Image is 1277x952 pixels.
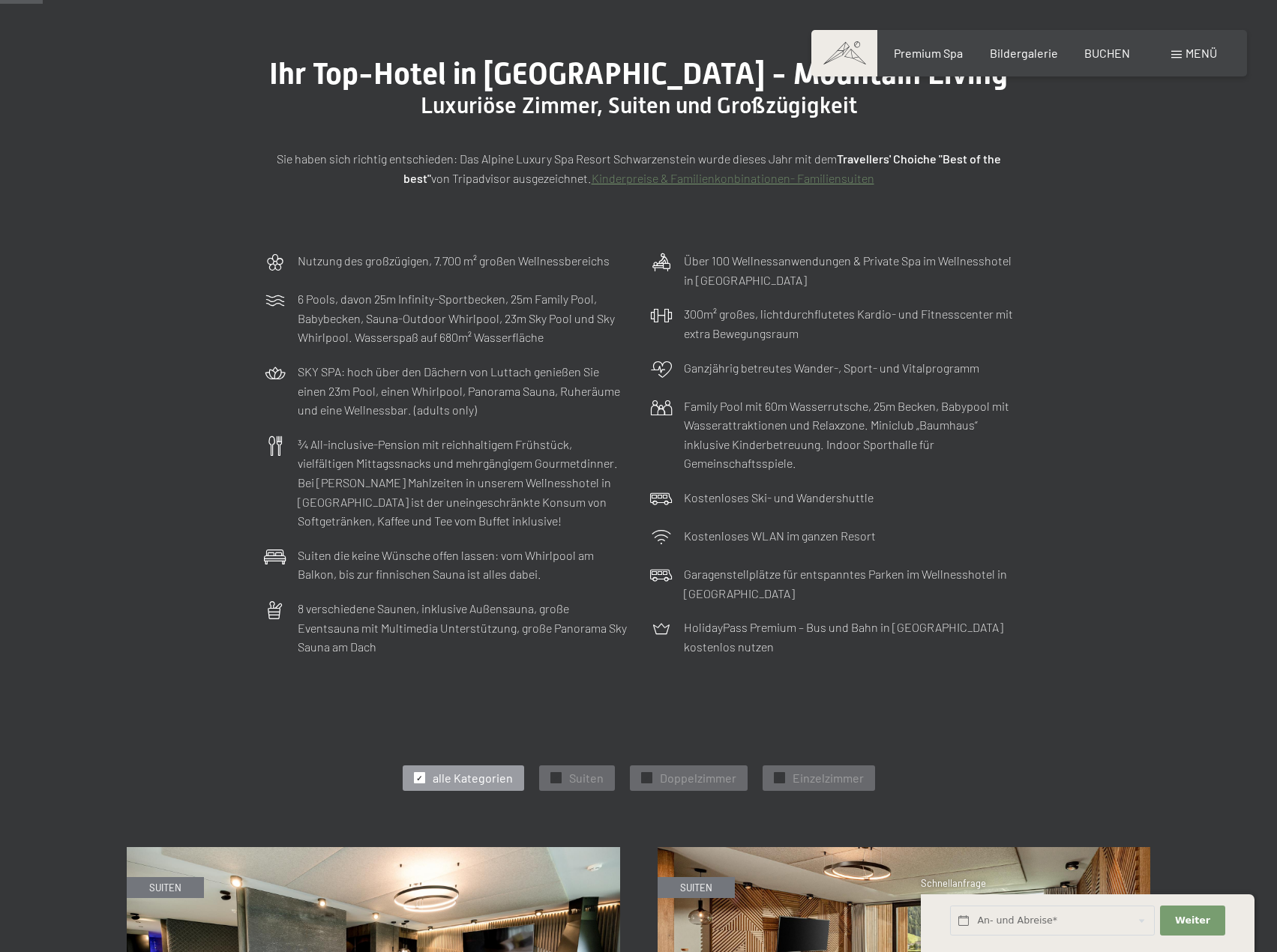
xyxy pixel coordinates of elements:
span: Schnellanfrage [921,877,986,889]
span: ✓ [776,773,782,783]
p: Family Pool mit 60m Wasserrutsche, 25m Becken, Babypool mit Wasserattraktionen und Relaxzone. Min... [684,397,1014,473]
span: ✓ [643,773,649,783]
span: Menü [1186,46,1217,60]
a: Suite Aurina mit finnischer Sauna [658,848,1151,857]
strong: Travellers' Choiche "Best of the best" [403,151,1001,185]
p: Sie haben sich richtig entschieden: Das Alpine Luxury Spa Resort Schwarzenstein wurde dieses Jahr... [264,149,1014,187]
span: Doppelzimmer [660,770,736,786]
a: Bildergalerie [990,46,1058,60]
a: Premium Spa [894,46,963,60]
span: ✓ [416,773,422,783]
a: Schwarzensteinsuite mit finnischer Sauna [127,848,620,857]
p: 300m² großes, lichtdurchflutetes Kardio- und Fitnesscenter mit extra Bewegungsraum [684,304,1014,343]
a: Kinderpreise & Familienkonbinationen- Familiensuiten [592,171,874,185]
p: Garagenstellplätze für entspanntes Parken im Wellnesshotel in [GEOGRAPHIC_DATA] [684,564,1014,603]
p: Über 100 Wellnessanwendungen & Private Spa im Wellnesshotel in [GEOGRAPHIC_DATA] [684,251,1014,289]
span: Ihr Top-Hotel in [GEOGRAPHIC_DATA] - Mountain Living [269,56,1008,91]
p: Suiten die keine Wünsche offen lassen: vom Whirlpool am Balkon, bis zur finnischen Sauna ist alle... [298,546,628,584]
p: ¾ All-inclusive-Pension mit reichhaltigem Frühstück, vielfältigen Mittagssnacks und mehrgängigem ... [298,435,628,531]
button: Weiter [1160,906,1225,936]
span: alle Kategorien [433,770,513,786]
p: 8 verschiedene Saunen, inklusive Außensauna, große Eventsauna mit Multimedia Unterstützung, große... [298,599,628,657]
p: Ganzjährig betreutes Wander-, Sport- und Vitalprogramm [684,358,979,378]
span: Luxuriöse Zimmer, Suiten und Großzügigkeit [421,92,857,118]
p: SKY SPA: hoch über den Dächern von Luttach genießen Sie einen 23m Pool, einen Whirlpool, Panorama... [298,362,628,420]
p: Kostenloses WLAN im ganzen Resort [684,526,876,546]
span: Einzelzimmer [793,770,864,786]
p: HolidayPass Premium – Bus und Bahn in [GEOGRAPHIC_DATA] kostenlos nutzen [684,618,1014,656]
p: Kostenloses Ski- und Wandershuttle [684,488,874,507]
span: Weiter [1175,914,1210,927]
span: ✓ [553,773,559,783]
a: BUCHEN [1084,46,1130,60]
p: Nutzung des großzügigen, 7.700 m² großen Wellnessbereichs [298,251,610,271]
p: 6 Pools, davon 25m Infinity-Sportbecken, 25m Family Pool, Babybecken, Sauna-Outdoor Whirlpool, 23... [298,289,628,347]
span: Suiten [569,770,604,786]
